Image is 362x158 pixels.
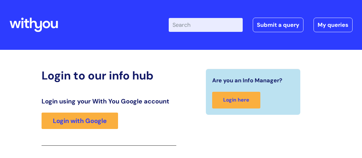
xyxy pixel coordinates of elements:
[42,97,176,105] h3: Login using your With You Google account
[42,113,118,129] a: Login with Google
[212,75,282,85] span: Are you an Info Manager?
[212,92,260,108] a: Login here
[169,18,243,32] input: Search
[42,69,176,82] h2: Login to our info hub
[314,18,353,32] a: My queries
[253,18,303,32] a: Submit a query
